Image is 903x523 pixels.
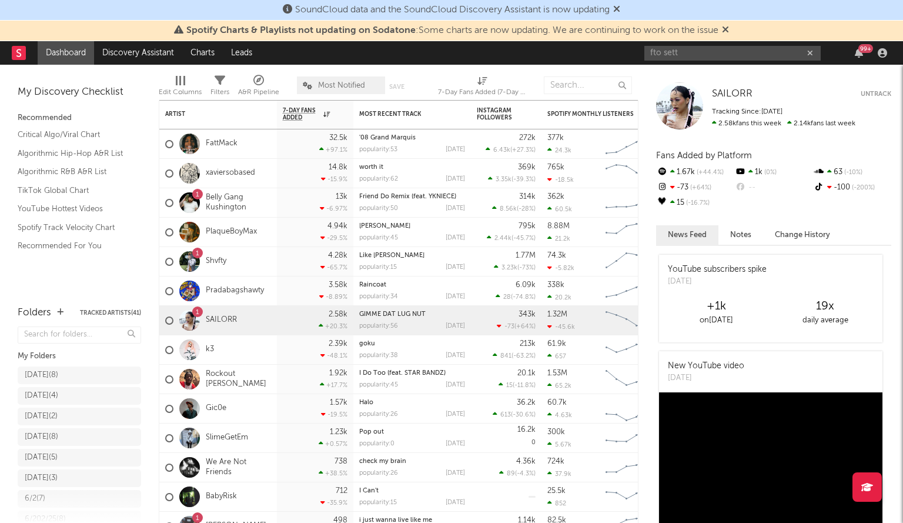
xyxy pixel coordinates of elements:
[547,164,564,171] div: 765k
[320,381,347,389] div: +17.7 %
[855,48,863,58] button: 99+
[497,322,536,330] div: ( )
[359,323,398,329] div: popularity: 56
[517,471,534,477] span: -4.3 %
[320,264,347,271] div: -65.7 %
[18,428,141,446] a: [DATE](8)
[359,458,465,465] div: check my brain
[330,399,347,407] div: 1.57k
[359,429,465,435] div: Pop out
[25,368,58,382] div: [DATE] ( 8 )
[446,323,465,329] div: [DATE]
[446,146,465,153] div: [DATE]
[359,399,465,406] div: Halo
[446,235,465,241] div: [DATE]
[359,370,446,377] a: I Do Too (feat. STAR BANDZ)
[519,193,536,201] div: 314k
[517,399,536,407] div: 36.2k
[503,294,511,301] span: 28
[359,176,398,182] div: popularity: 62
[547,281,564,289] div: 338k
[486,146,536,154] div: ( )
[519,311,536,318] div: 343k
[18,469,141,487] a: [DATE](3)
[206,168,255,178] a: xaviersobased
[446,294,465,300] div: [DATE]
[734,165,812,180] div: 1k
[517,369,536,377] div: 20.1k
[516,281,536,289] div: 6.09k
[18,221,129,234] a: Spotify Track Velocity Chart
[359,205,398,212] div: popularity: 50
[656,195,734,211] div: 15
[359,294,398,300] div: popularity: 34
[547,264,574,272] div: -5.82k
[520,340,536,348] div: 213k
[206,227,257,237] a: PlaqueBoyMax
[547,487,566,495] div: 25.5k
[668,360,744,372] div: New YouTube video
[359,341,465,347] div: goku
[600,306,653,335] svg: Chart title
[359,194,465,200] div: Friend Do Remix (feat. YKNIECE)
[319,293,347,301] div: -8.89 %
[25,471,58,485] div: [DATE] ( 3 )
[763,225,842,245] button: Change History
[328,252,347,259] div: 4.28k
[206,286,264,296] a: Pradabagshawty
[519,222,536,230] div: 795k
[359,382,398,388] div: popularity: 45
[18,327,141,344] input: Search for folders...
[493,352,536,359] div: ( )
[94,41,182,65] a: Discovery Assistant
[600,453,653,482] svg: Chart title
[516,458,536,465] div: 4.36k
[446,441,465,447] div: [DATE]
[18,449,141,467] a: [DATE](5)
[547,235,570,242] div: 21.2k
[321,411,347,418] div: -19.5 %
[359,488,465,494] div: I Can't
[319,440,347,448] div: +0.57 %
[359,499,397,506] div: popularity: 15
[613,5,620,15] span: Dismiss
[446,470,465,477] div: [DATE]
[210,71,229,105] div: Filters
[600,188,653,218] svg: Chart title
[547,458,564,465] div: 724k
[518,164,536,171] div: 369k
[519,206,534,212] span: -28 %
[359,264,397,271] div: popularity: 15
[771,314,879,328] div: daily average
[320,352,347,359] div: -48.1 %
[547,399,567,407] div: 60.7k
[18,367,141,384] a: [DATE](8)
[656,165,734,180] div: 1.67k
[547,111,636,118] div: Spotify Monthly Listeners
[206,458,271,478] a: We Are Not Friends
[18,349,141,364] div: My Folders
[359,223,465,229] div: Yea Yea
[688,185,711,191] span: +64 %
[238,71,279,105] div: A&R Pipeline
[446,176,465,182] div: [DATE]
[206,315,237,325] a: SAILORR
[359,146,397,153] div: popularity: 53
[712,89,752,99] span: SAILORR
[600,159,653,188] svg: Chart title
[695,169,724,176] span: +44.4 %
[712,88,752,100] a: SAILORR
[359,111,447,118] div: Most Recent Track
[283,107,320,121] span: 7-Day Fans Added
[18,128,129,141] a: Critical Algo/Viral Chart
[329,164,347,171] div: 14.8k
[477,424,536,452] div: 0
[644,46,821,61] input: Search for artists
[223,41,260,65] a: Leads
[359,441,394,447] div: popularity: 0
[493,147,510,154] span: 6.43k
[319,146,347,154] div: +97.1 %
[359,311,465,318] div: GIMME DAT LUG NUT
[547,499,566,507] div: 852
[18,408,141,425] a: [DATE](2)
